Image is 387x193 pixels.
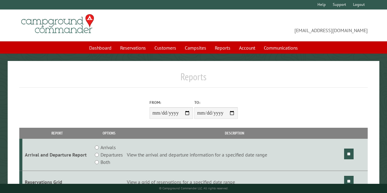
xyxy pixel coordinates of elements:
[159,186,228,190] small: © Campground Commander LLC. All rights reserved.
[126,139,343,171] td: View the arrival and departure information for a specified date range
[92,128,126,138] th: Options
[22,139,92,171] td: Arrival and Departure Report
[260,42,302,54] a: Communications
[19,71,368,88] h1: Reports
[101,144,116,151] label: Arrivals
[85,42,115,54] a: Dashboard
[126,128,343,138] th: Description
[19,12,96,36] img: Campground Commander
[101,158,110,166] label: Both
[151,42,180,54] a: Customers
[116,42,150,54] a: Reservations
[101,151,123,158] label: Departures
[194,17,368,34] span: [EMAIL_ADDRESS][DOMAIN_NAME]
[194,100,238,105] label: To:
[181,42,210,54] a: Campsites
[235,42,259,54] a: Account
[150,100,193,105] label: From:
[22,128,92,138] th: Report
[211,42,234,54] a: Reports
